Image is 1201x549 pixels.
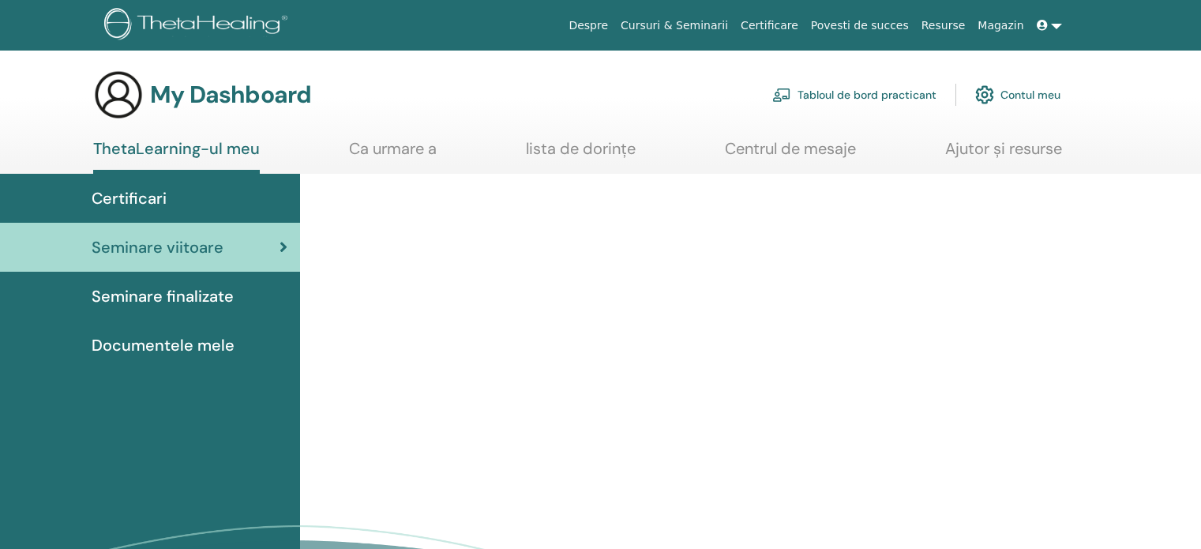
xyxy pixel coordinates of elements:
a: Ajutor și resurse [945,139,1062,170]
a: Certificare [734,11,805,40]
span: Seminare finalizate [92,284,234,308]
a: Despre [562,11,614,40]
a: Povesti de succes [805,11,915,40]
a: ThetaLearning-ul meu [93,139,260,174]
img: generic-user-icon.jpg [93,70,144,120]
a: Ca urmare a [349,139,437,170]
span: Certificari [92,186,167,210]
span: Documentele mele [92,333,235,357]
h3: My Dashboard [150,81,311,109]
img: chalkboard-teacher.svg [772,88,791,102]
img: cog.svg [975,81,994,108]
a: lista de dorințe [526,139,636,170]
a: Resurse [915,11,972,40]
a: Contul meu [975,77,1060,112]
a: Magazin [971,11,1030,40]
a: Tabloul de bord practicant [772,77,936,112]
a: Cursuri & Seminarii [614,11,734,40]
span: Seminare viitoare [92,235,223,259]
img: logo.png [104,8,293,43]
a: Centrul de mesaje [725,139,856,170]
